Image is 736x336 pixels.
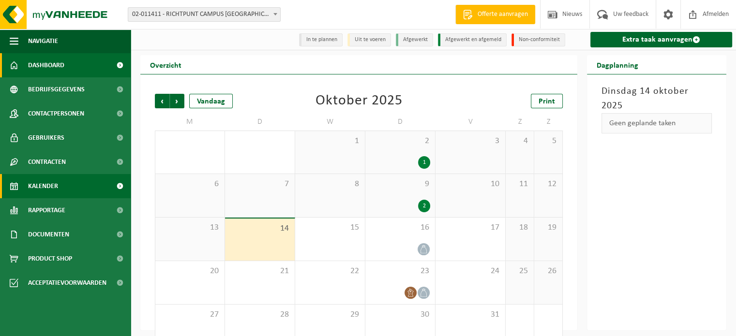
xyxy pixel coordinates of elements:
span: 2 [370,136,430,146]
h3: Dinsdag 14 oktober 2025 [601,84,712,113]
td: M [155,113,225,131]
span: 26 [539,266,557,277]
div: Oktober 2025 [315,94,403,108]
span: 17 [440,222,500,233]
li: In te plannen [299,33,343,46]
li: Afgewerkt en afgemeld [438,33,507,46]
td: V [436,113,506,131]
span: Acceptatievoorwaarden [28,271,106,295]
span: Gebruikers [28,126,64,150]
div: Vandaag [189,94,233,108]
span: 18 [511,222,529,233]
td: D [365,113,436,131]
span: 7 [230,179,290,190]
span: Navigatie [28,29,58,53]
span: Vorige [155,94,169,108]
span: 16 [370,222,430,233]
li: Non-conformiteit [511,33,565,46]
td: Z [506,113,534,131]
span: 19 [539,222,557,233]
td: D [225,113,295,131]
h2: Dagplanning [587,55,648,74]
div: Geen geplande taken [601,113,712,133]
li: Uit te voeren [347,33,391,46]
span: Contracten [28,150,66,174]
span: 10 [440,179,500,190]
span: Kalender [28,174,58,198]
span: 02-011411 - RICHTPUNT CAMPUS EEKLO - EEKLO [128,7,281,22]
span: 14 [230,223,290,234]
span: 22 [300,266,360,277]
span: 9 [370,179,430,190]
span: 25 [511,266,529,277]
div: 1 [418,156,430,169]
span: Documenten [28,222,69,247]
span: 1 [300,136,360,146]
span: 15 [300,222,360,233]
span: 21 [230,266,290,277]
span: Volgende [170,94,184,108]
a: Print [531,94,563,108]
div: 2 [418,200,430,212]
span: Contactpersonen [28,102,84,126]
h2: Overzicht [140,55,191,74]
td: W [295,113,365,131]
span: Product Shop [28,247,72,271]
span: Print [539,98,555,105]
span: 8 [300,179,360,190]
span: 30 [370,309,430,320]
span: 31 [440,309,500,320]
span: Bedrijfsgegevens [28,77,85,102]
span: 13 [160,222,220,233]
span: 28 [230,309,290,320]
a: Extra taak aanvragen [590,32,732,47]
span: 20 [160,266,220,277]
span: Rapportage [28,198,65,222]
span: Dashboard [28,53,64,77]
li: Afgewerkt [396,33,433,46]
span: 4 [511,136,529,146]
span: 6 [160,179,220,190]
span: 11 [511,179,529,190]
span: 3 [440,136,500,146]
span: 02-011411 - RICHTPUNT CAMPUS EEKLO - EEKLO [128,8,280,21]
span: 29 [300,309,360,320]
a: Offerte aanvragen [455,5,535,24]
span: 27 [160,309,220,320]
span: 23 [370,266,430,277]
span: Offerte aanvragen [475,10,530,19]
td: Z [534,113,563,131]
span: 5 [539,136,557,146]
span: 12 [539,179,557,190]
span: 24 [440,266,500,277]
